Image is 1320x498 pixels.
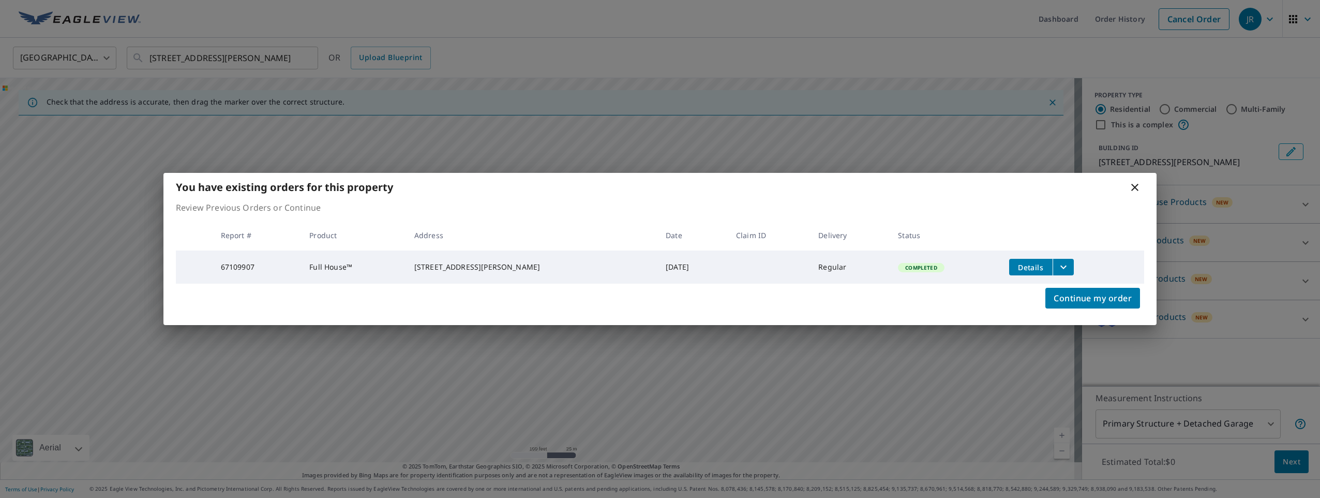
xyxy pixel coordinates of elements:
th: Product [301,220,406,251]
th: Delivery [810,220,890,251]
button: detailsBtn-67109907 [1009,259,1053,275]
td: 67109907 [213,251,302,284]
span: Completed [899,264,943,271]
span: Details [1015,262,1046,272]
td: [DATE] [657,251,728,284]
td: Full House™ [301,251,406,284]
th: Status [890,220,1000,251]
p: Review Previous Orders or Continue [176,201,1144,214]
td: Regular [810,251,890,284]
div: [STREET_ADDRESS][PERSON_NAME] [414,262,649,272]
span: Continue my order [1054,291,1132,305]
th: Address [406,220,657,251]
th: Report # [213,220,302,251]
th: Date [657,220,728,251]
button: filesDropdownBtn-67109907 [1053,259,1074,275]
button: Continue my order [1045,288,1140,309]
th: Claim ID [728,220,810,251]
b: You have existing orders for this property [176,180,393,194]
